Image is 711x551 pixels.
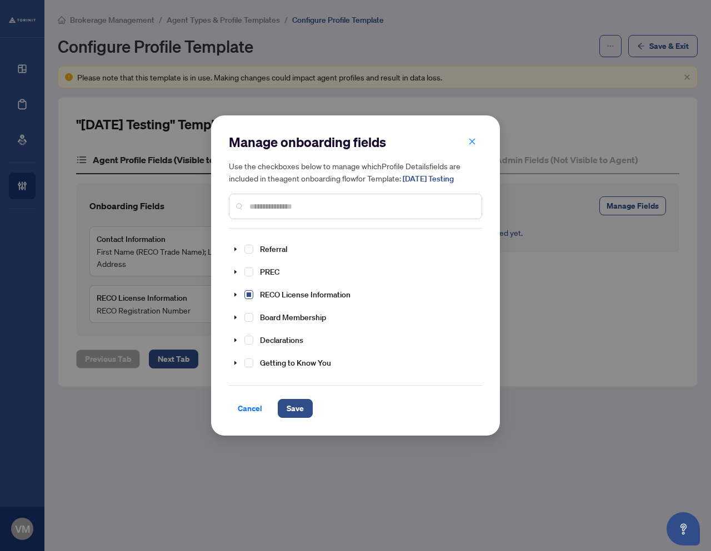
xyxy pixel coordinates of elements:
span: Getting to Know You [260,358,331,368]
span: Referral [256,242,292,256]
span: Board Membership [260,312,326,322]
span: Referral [260,244,287,254]
span: Select Referral [244,245,253,254]
span: RECO License Information [260,290,351,300]
span: Declarations [260,335,303,345]
span: Getting to Know You [256,356,336,370]
span: Select RECO License Information [244,290,253,299]
span: caret-down [233,292,238,297]
span: Select Declarations [244,336,253,345]
span: Select Getting to Know You [244,358,253,367]
span: caret-down [233,360,238,366]
span: close [468,138,476,145]
h2: Manage onboarding fields [229,133,482,151]
span: caret-down [233,337,238,343]
span: Cancel [238,400,262,417]
button: Save [278,399,313,418]
span: PREC [260,267,279,277]
span: Declarations [256,333,308,347]
span: Save [287,400,304,417]
span: Select Board Membership [244,313,253,322]
span: caret-down [233,246,238,252]
span: [DATE] Testing [403,174,454,184]
button: Open asap [667,512,700,545]
h5: Use the checkboxes below to manage which Profile Details fields are included in the agent onboard... [229,160,482,185]
span: caret-down [233,315,238,320]
span: Board Membership [256,310,331,324]
span: RECO License Information [256,287,355,301]
span: caret-down [233,269,238,275]
span: Select PREC [244,267,253,276]
button: Cancel [229,399,271,418]
span: PREC [256,265,284,279]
